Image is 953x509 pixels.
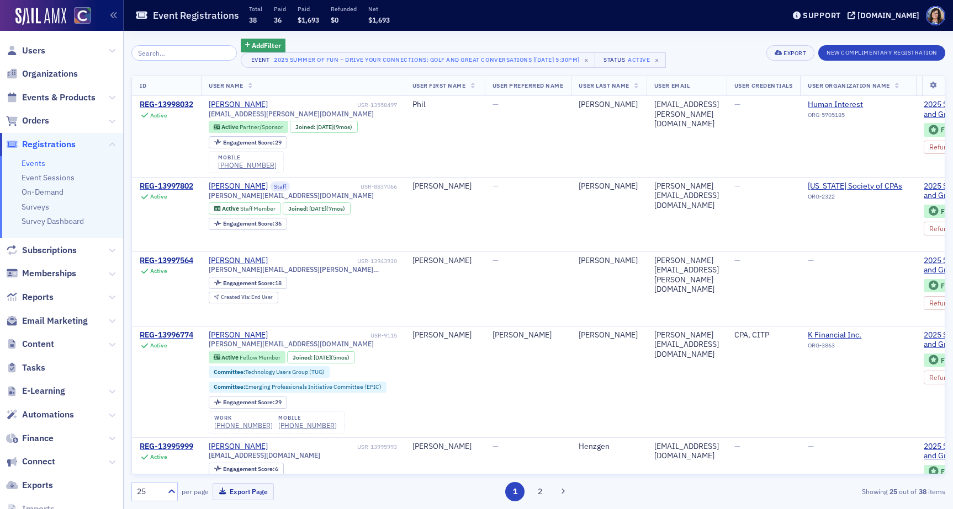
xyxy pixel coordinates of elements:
span: × [581,55,591,65]
a: Memberships [6,267,76,280]
div: REG-13997564 [140,256,193,266]
div: End User [221,294,273,301]
div: Engagement Score: 36 [209,218,287,230]
div: mobile [218,154,277,161]
div: CPA, CITP [734,330,792,340]
a: [PHONE_NUMBER] [214,421,273,430]
div: Phil [412,100,477,110]
p: Refunded [331,5,357,13]
span: Active [221,353,240,361]
span: $1,693 [298,15,319,24]
div: 36 [223,221,282,227]
span: Colorado Society of CPAs [808,181,908,191]
a: Active Fellow Member [214,354,280,361]
div: [PERSON_NAME] [579,330,638,340]
a: [PHONE_NUMBER] [218,161,277,169]
a: E-Learning [6,385,65,397]
button: Export [766,45,814,61]
div: [PERSON_NAME] [493,330,564,340]
div: [PERSON_NAME][EMAIL_ADDRESS][PERSON_NAME][DOMAIN_NAME] [654,256,719,294]
div: USR-13943930 [270,258,397,265]
a: Users [6,45,45,57]
span: [PERSON_NAME][EMAIL_ADDRESS][PERSON_NAME][DOMAIN_NAME] [209,265,397,274]
div: REG-13995999 [140,442,193,452]
a: [PERSON_NAME] [209,100,268,110]
span: User First Name [412,82,466,89]
div: [PERSON_NAME] [412,256,477,266]
div: 29 [223,140,282,146]
span: — [493,99,499,109]
a: Finance [6,432,54,444]
span: Orders [22,115,49,127]
a: SailAMX [15,8,66,25]
div: [PERSON_NAME][EMAIL_ADDRESS][DOMAIN_NAME] [654,330,719,360]
div: Active [150,342,167,349]
div: Committee: [209,366,330,377]
span: Joined : [288,205,309,212]
div: Engagement Score: 6 [209,463,284,475]
span: Active [221,123,240,131]
a: Human Interest [808,100,908,110]
a: Reports [6,291,54,303]
button: Export Page [213,483,274,500]
span: [DATE] [314,353,331,361]
div: Active: Active: Fellow Member [209,351,285,363]
a: Active Staff Member [214,205,276,212]
span: Engagement Score : [223,138,276,146]
div: Event [249,56,272,63]
div: ORG-2322 [808,193,908,204]
span: User Credentials [734,82,792,89]
div: REG-13998032 [140,100,193,110]
span: Profile [926,6,945,25]
div: (7mos) [309,205,345,212]
div: 18 [223,280,282,286]
a: Surveys [22,202,49,212]
span: — [734,441,740,451]
a: Organizations [6,68,78,80]
span: Partner/Sponsor [240,123,283,131]
span: Engagement Score : [223,465,276,473]
span: [EMAIL_ADDRESS][PERSON_NAME][DOMAIN_NAME] [209,110,374,118]
a: Exports [6,479,53,491]
input: Search… [131,45,237,61]
div: Support [803,10,841,20]
div: Active [150,193,167,200]
span: Subscriptions [22,244,77,256]
a: Content [6,338,54,350]
span: User Preferred Name [493,82,564,89]
span: K Financial Inc. [808,330,908,340]
div: Status [603,56,626,63]
a: Orders [6,115,49,127]
span: [DATE] [316,123,333,131]
span: Engagement Score : [223,219,276,227]
span: — [808,441,814,451]
span: Created Via : [221,293,252,301]
div: (9mos) [316,124,352,131]
span: Memberships [22,267,76,280]
a: [PERSON_NAME] [209,330,268,340]
a: [US_STATE] Society of CPAs [808,181,908,191]
div: (5mos) [314,354,350,361]
span: Content [22,338,54,350]
div: work [214,415,273,421]
div: [EMAIL_ADDRESS][PERSON_NAME][DOMAIN_NAME] [654,100,719,129]
strong: 38 [917,486,928,496]
span: — [808,255,814,265]
a: Active Partner/Sponsor [214,124,283,131]
span: — [734,99,740,109]
span: — [734,181,740,191]
img: SailAMX [74,7,91,24]
span: $1,693 [368,15,390,24]
div: Joined: 2025-01-30 00:00:00 [283,202,350,215]
span: E-Learning [22,385,65,397]
span: User Last Name [579,82,629,89]
span: Organizations [22,68,78,80]
span: — [734,255,740,265]
span: Committee : [214,383,245,390]
span: Registrations [22,138,76,151]
a: On-Demand [22,187,63,197]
